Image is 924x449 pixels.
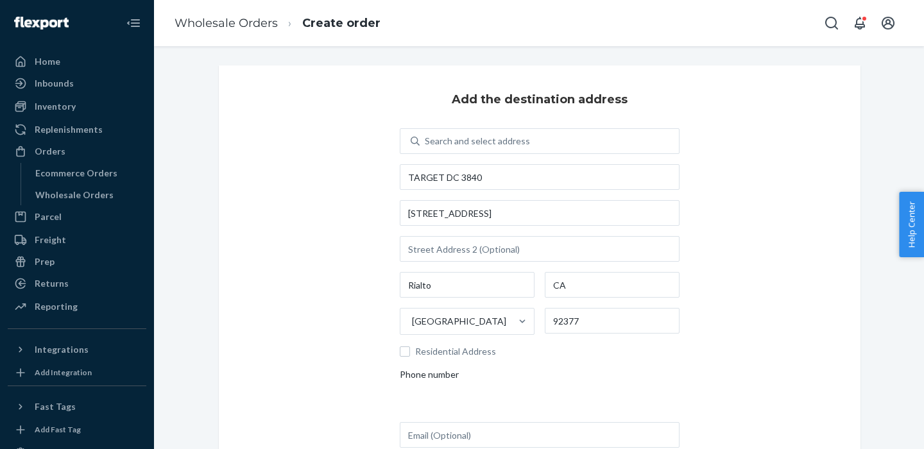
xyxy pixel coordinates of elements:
[35,300,78,313] div: Reporting
[35,189,114,201] div: Wholesale Orders
[400,164,680,190] input: Company Name
[8,51,146,72] a: Home
[8,96,146,117] a: Inventory
[8,251,146,272] a: Prep
[425,135,530,148] div: Search and select address
[35,55,60,68] div: Home
[35,400,76,413] div: Fast Tags
[400,422,680,448] input: Email (Optional)
[8,365,146,380] a: Add Integration
[400,272,535,298] input: City
[875,10,901,36] button: Open account menu
[8,119,146,140] a: Replenishments
[400,368,459,386] span: Phone number
[121,10,146,36] button: Close Navigation
[29,163,147,183] a: Ecommerce Orders
[8,73,146,94] a: Inbounds
[412,315,506,328] div: [GEOGRAPHIC_DATA]
[452,91,628,108] h3: Add the destination address
[8,141,146,162] a: Orders
[545,308,680,334] input: ZIP Code
[302,16,381,30] a: Create order
[8,230,146,250] a: Freight
[545,272,680,298] input: State
[35,424,81,435] div: Add Fast Tag
[35,167,117,180] div: Ecommerce Orders
[14,17,69,30] img: Flexport logo
[35,145,65,158] div: Orders
[8,296,146,317] a: Reporting
[164,4,391,42] ol: breadcrumbs
[8,422,146,437] a: Add Fast Tag
[847,10,873,36] button: Open notifications
[400,346,410,357] input: Residential Address
[8,396,146,417] button: Fast Tags
[8,339,146,360] button: Integrations
[35,210,62,223] div: Parcel
[35,367,92,378] div: Add Integration
[35,100,76,113] div: Inventory
[841,411,911,443] iframe: Opens a widget where you can chat to one of our agents
[400,236,680,262] input: Street Address 2 (Optional)
[400,200,680,226] input: Street Address
[35,77,74,90] div: Inbounds
[8,207,146,227] a: Parcel
[29,185,147,205] a: Wholesale Orders
[8,273,146,294] a: Returns
[899,192,924,257] button: Help Center
[411,315,412,328] input: [GEOGRAPHIC_DATA]
[819,10,844,36] button: Open Search Box
[35,233,66,246] div: Freight
[175,16,278,30] a: Wholesale Orders
[35,277,69,290] div: Returns
[35,255,55,268] div: Prep
[35,123,103,136] div: Replenishments
[415,345,680,358] span: Residential Address
[35,343,89,356] div: Integrations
